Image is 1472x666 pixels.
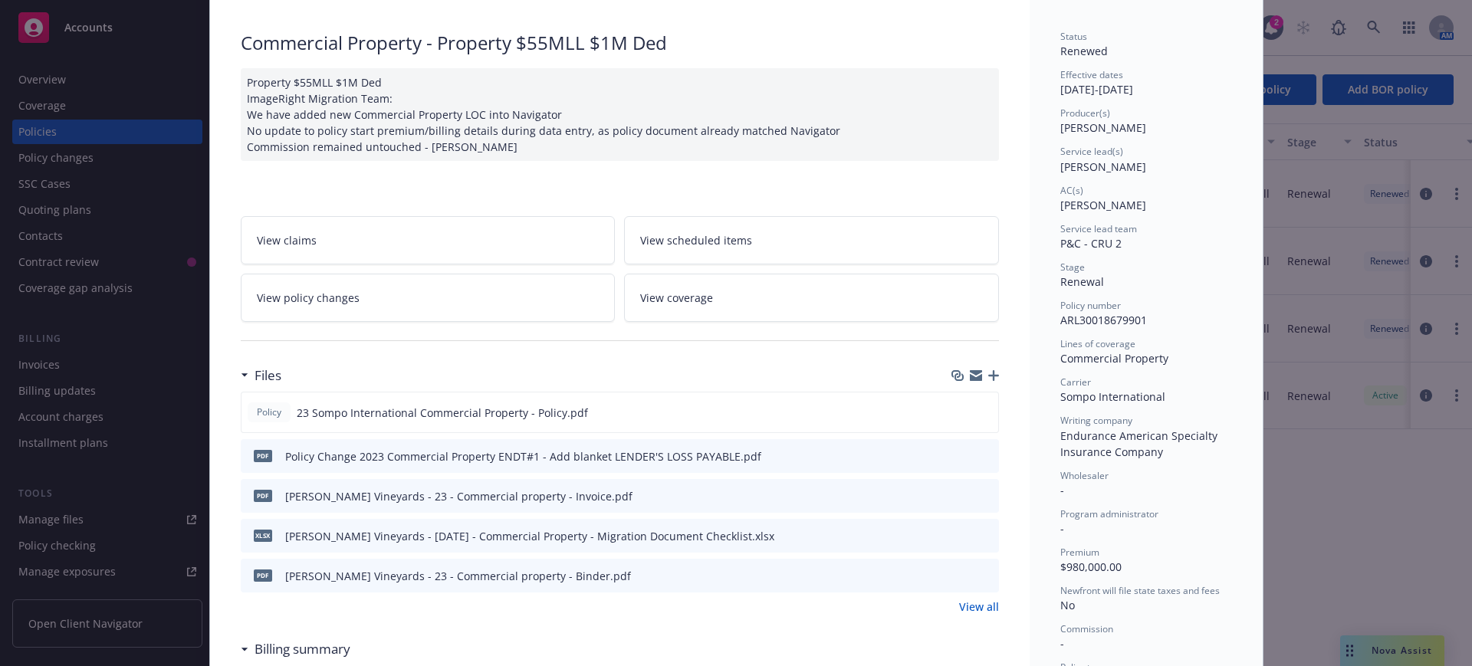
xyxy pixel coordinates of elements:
[241,30,999,56] div: Commercial Property - Property $55MLL $1M Ded
[1060,44,1108,58] span: Renewed
[1060,159,1146,174] span: [PERSON_NAME]
[1060,559,1122,574] span: $980,000.00
[624,274,999,322] a: View coverage
[1060,428,1221,459] span: Endurance American Specialty Insurance Company
[1060,376,1091,389] span: Carrier
[1060,483,1064,497] span: -
[285,528,774,544] div: [PERSON_NAME] Vineyards - [DATE] - Commercial Property - Migration Document Checklist.xlsx
[1060,389,1165,404] span: Sompo International
[1060,469,1109,482] span: Wholesaler
[1060,261,1085,274] span: Stage
[959,599,999,615] a: View all
[285,568,631,584] div: [PERSON_NAME] Vineyards - 23 - Commercial property - Binder.pdf
[241,216,616,264] a: View claims
[257,232,317,248] span: View claims
[255,366,281,385] h3: Files
[1060,236,1122,251] span: P&C - CRU 2
[1060,198,1146,212] span: [PERSON_NAME]
[1060,68,1232,97] div: [DATE] - [DATE]
[979,528,993,544] button: preview file
[1060,622,1113,635] span: Commission
[1060,546,1099,559] span: Premium
[1060,313,1147,327] span: ARL30018679901
[955,568,967,584] button: download file
[254,405,284,419] span: Policy
[1060,299,1121,312] span: Policy number
[1060,636,1064,651] span: -
[257,290,360,306] span: View policy changes
[1060,414,1132,427] span: Writing company
[640,290,713,306] span: View coverage
[285,448,761,464] div: Policy Change 2023 Commercial Property ENDT#1 - Add blanket LENDER'S LOSS PAYABLE.pdf
[624,216,999,264] a: View scheduled items
[1060,107,1110,120] span: Producer(s)
[1060,584,1220,597] span: Newfront will file state taxes and fees
[1060,521,1064,536] span: -
[241,274,616,322] a: View policy changes
[955,488,967,504] button: download file
[254,569,272,581] span: pdf
[1060,30,1087,43] span: Status
[978,405,992,421] button: preview file
[640,232,752,248] span: View scheduled items
[1060,507,1158,520] span: Program administrator
[955,528,967,544] button: download file
[1060,598,1075,612] span: No
[241,68,999,161] div: Property $55MLL $1M Ded ImageRight Migration Team: We have added new Commercial Property LOC into...
[254,530,272,541] span: xlsx
[979,568,993,584] button: preview file
[254,450,272,461] span: pdf
[1060,68,1123,81] span: Effective dates
[954,405,966,421] button: download file
[1060,337,1135,350] span: Lines of coverage
[254,490,272,501] span: pdf
[285,488,632,504] div: [PERSON_NAME] Vineyards - 23 - Commercial property - Invoice.pdf
[979,448,993,464] button: preview file
[255,639,350,659] h3: Billing summary
[1060,145,1123,158] span: Service lead(s)
[1060,184,1083,197] span: AC(s)
[955,448,967,464] button: download file
[1060,120,1146,135] span: [PERSON_NAME]
[241,639,350,659] div: Billing summary
[297,405,588,421] span: 23 Sompo International Commercial Property - Policy.pdf
[979,488,993,504] button: preview file
[1060,350,1232,366] div: Commercial Property
[1060,222,1137,235] span: Service lead team
[241,366,281,385] div: Files
[1060,274,1104,289] span: Renewal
